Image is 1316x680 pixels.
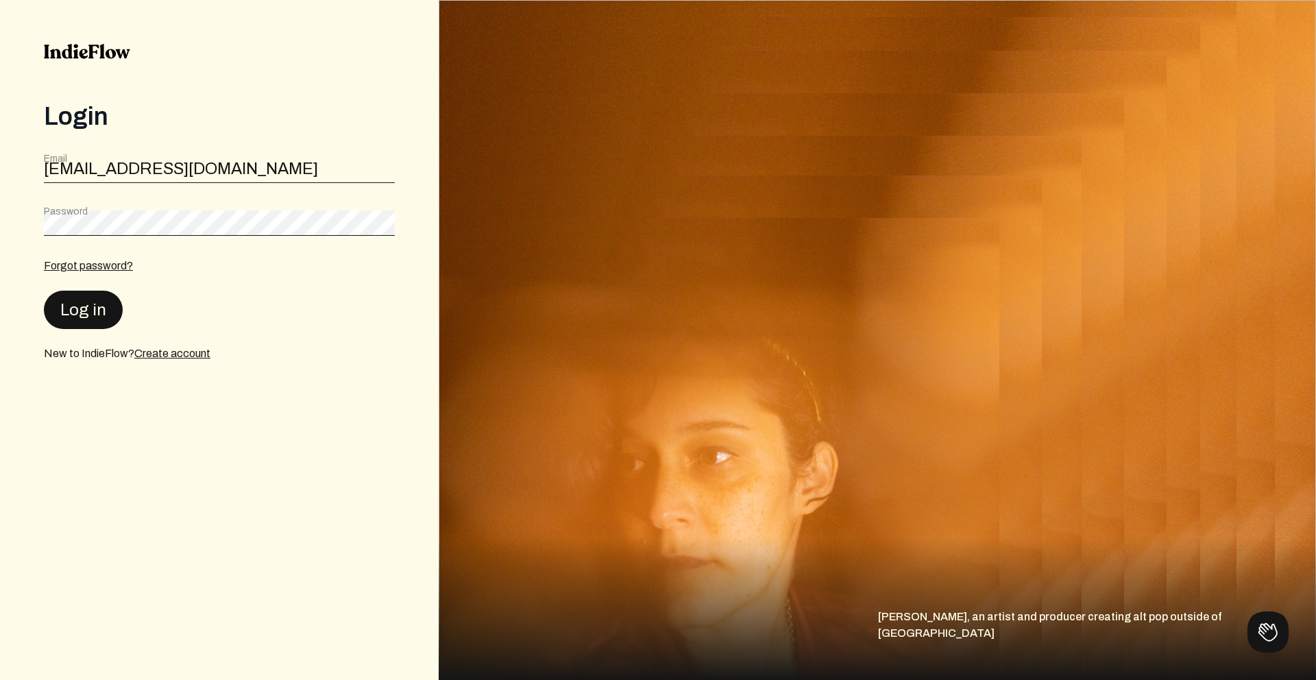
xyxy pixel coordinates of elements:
[44,260,133,271] a: Forgot password?
[1247,611,1289,653] iframe: Toggle Customer Support
[44,291,123,329] button: Log in
[134,348,210,359] a: Create account
[877,609,1316,680] div: [PERSON_NAME], an artist and producer creating alt pop outside of [GEOGRAPHIC_DATA]
[44,44,130,59] img: indieflow-logo-black.svg
[44,152,67,166] label: Email
[44,345,395,362] div: New to IndieFlow?
[44,103,395,130] div: Login
[44,205,88,219] label: Password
